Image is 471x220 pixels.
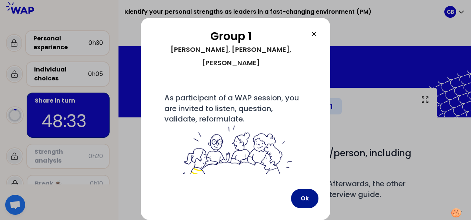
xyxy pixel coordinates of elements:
[153,30,310,43] h2: Group 1
[291,189,318,208] button: Ok
[177,124,294,194] img: filesOfInstructions%2Fbienvenue%20dans%20votre%20groupe%20-%20petit.png
[153,43,310,70] div: [PERSON_NAME], [PERSON_NAME], [PERSON_NAME]
[164,93,307,194] span: As participant of a WAP session, you are invited to listen, question, validate, reformulate.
